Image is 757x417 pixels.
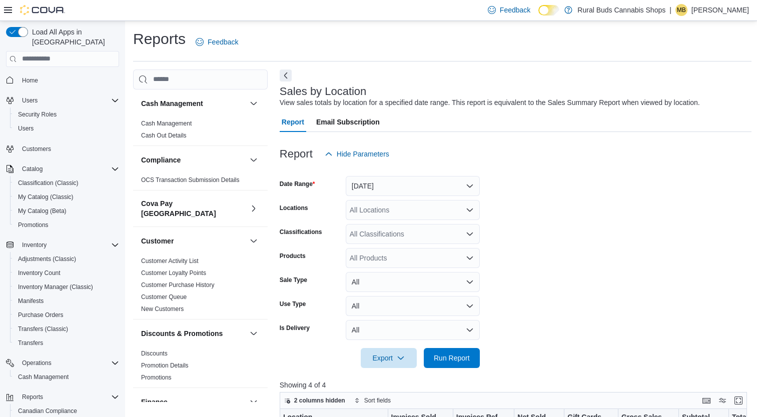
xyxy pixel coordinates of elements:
[10,336,123,350] button: Transfers
[337,149,389,159] span: Hide Parameters
[141,281,215,289] span: Customer Purchase History
[18,142,119,155] span: Customers
[20,5,65,15] img: Cova
[2,390,123,404] button: Reports
[2,162,123,176] button: Catalog
[141,236,246,246] button: Customer
[500,5,530,15] span: Feedback
[14,253,119,265] span: Adjustments (Classic)
[141,257,199,264] a: Customer Activity List
[321,144,393,164] button: Hide Parameters
[18,297,44,305] span: Manifests
[346,296,480,316] button: All
[18,221,49,229] span: Promotions
[192,32,242,52] a: Feedback
[14,337,119,349] span: Transfers
[141,350,168,357] a: Discounts
[18,207,67,215] span: My Catalog (Beta)
[248,327,260,339] button: Discounts & Promotions
[10,266,123,280] button: Inventory Count
[2,141,123,156] button: Customers
[14,122,119,134] span: Users
[466,254,474,262] button: Open list of options
[14,122,38,134] a: Users
[14,323,72,335] a: Transfers (Classic)
[280,180,315,188] label: Date Range
[141,155,246,165] button: Compliance
[424,348,480,368] button: Run Report
[141,397,246,407] button: Finance
[361,348,417,368] button: Export
[18,163,47,175] button: Catalog
[10,322,123,336] button: Transfers (Classic)
[18,391,119,403] span: Reports
[141,361,189,369] span: Promotion Details
[141,98,203,108] h3: Cash Management
[280,97,700,108] div: View sales totals by location for a specified date range. This report is equivalent to the Sales ...
[14,281,119,293] span: Inventory Manager (Classic)
[14,295,119,307] span: Manifests
[2,356,123,370] button: Operations
[350,394,395,406] button: Sort fields
[14,205,71,217] a: My Catalog (Beta)
[18,283,93,291] span: Inventory Manager (Classic)
[18,239,51,251] button: Inventory
[141,349,168,357] span: Discounts
[22,96,38,104] span: Users
[280,300,306,308] label: Use Type
[10,107,123,121] button: Security Roles
[141,293,187,300] a: Customer Queue
[14,219,53,231] a: Promotions
[141,155,181,165] h3: Compliance
[141,305,184,313] span: New Customers
[248,154,260,166] button: Compliance
[282,112,304,132] span: Report
[14,267,119,279] span: Inventory Count
[141,374,172,381] a: Promotions
[2,73,123,87] button: Home
[141,198,246,218] button: Cova Pay [GEOGRAPHIC_DATA]
[18,357,119,369] span: Operations
[14,295,48,307] a: Manifests
[316,112,380,132] span: Email Subscription
[18,94,42,106] button: Users
[133,347,268,387] div: Discounts & Promotions
[280,380,752,390] p: Showing 4 of 4
[577,4,665,16] p: Rural Buds Cannabis Shops
[18,143,55,155] a: Customers
[28,27,119,47] span: Load All Apps in [GEOGRAPHIC_DATA]
[141,132,187,139] a: Cash Out Details
[280,69,292,81] button: Next
[691,4,749,16] p: [PERSON_NAME]
[18,311,64,319] span: Purchase Orders
[133,174,268,190] div: Compliance
[14,281,97,293] a: Inventory Manager (Classic)
[14,219,119,231] span: Promotions
[18,110,57,118] span: Security Roles
[141,373,172,381] span: Promotions
[248,97,260,109] button: Cash Management
[141,120,192,127] a: Cash Management
[10,218,123,232] button: Promotions
[10,204,123,218] button: My Catalog (Beta)
[2,238,123,252] button: Inventory
[141,98,246,108] button: Cash Management
[346,176,480,196] button: [DATE]
[14,323,119,335] span: Transfers (Classic)
[434,353,470,363] span: Run Report
[14,108,61,120] a: Security Roles
[141,293,187,301] span: Customer Queue
[280,148,313,160] h3: Report
[14,177,83,189] a: Classification (Classic)
[141,269,206,277] span: Customer Loyalty Points
[133,29,186,49] h1: Reports
[14,371,119,383] span: Cash Management
[141,328,223,338] h3: Discounts & Promotions
[10,280,123,294] button: Inventory Manager (Classic)
[14,108,119,120] span: Security Roles
[22,145,51,153] span: Customers
[248,396,260,408] button: Finance
[14,205,119,217] span: My Catalog (Beta)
